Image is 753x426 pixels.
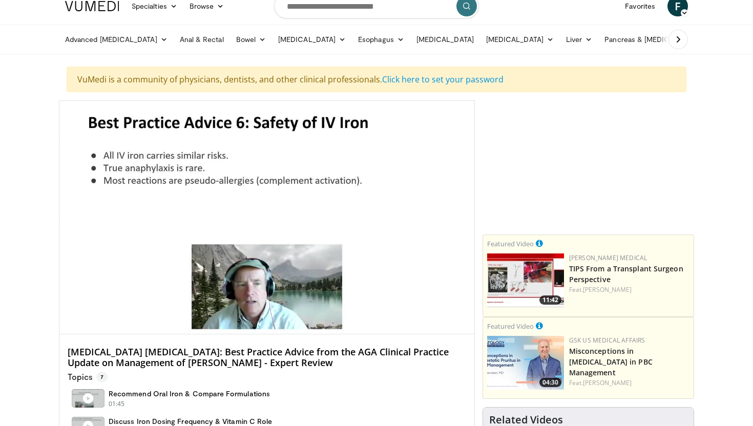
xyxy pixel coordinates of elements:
h4: Recommend Oral Iron & Compare Formulations [109,389,270,398]
div: VuMedi is a community of physicians, dentists, and other clinical professionals. [67,67,686,92]
a: [PERSON_NAME] Medical [569,253,647,262]
a: Liver [560,29,598,50]
div: Feat. [569,285,689,294]
span: 7 [96,372,108,382]
div: Feat. [569,378,689,388]
a: Esophagus [352,29,410,50]
h4: Discuss Iron Dosing Frequency & Vitamin C Role [109,417,272,426]
a: [MEDICAL_DATA] [272,29,352,50]
a: Anal & Rectal [174,29,230,50]
a: [MEDICAL_DATA] [480,29,560,50]
iframe: Advertisement [511,100,665,228]
small: Featured Video [487,322,534,331]
video-js: Video Player [59,101,474,334]
h4: Related Videos [489,414,563,426]
a: Click here to set your password [382,74,504,85]
p: Topics [68,372,108,382]
a: Misconceptions in [MEDICAL_DATA] in PBC Management [569,346,653,377]
a: 11:42 [487,253,564,307]
a: GSK US Medical Affairs [569,336,645,345]
a: [PERSON_NAME] [583,378,632,387]
p: 01:45 [109,399,125,409]
a: 04:30 [487,336,564,390]
a: Advanced [MEDICAL_DATA] [59,29,174,50]
a: [PERSON_NAME] [583,285,632,294]
a: [MEDICAL_DATA] [410,29,480,50]
img: 4003d3dc-4d84-4588-a4af-bb6b84f49ae6.150x105_q85_crop-smart_upscale.jpg [487,253,564,307]
small: Featured Video [487,239,534,248]
h4: [MEDICAL_DATA] [MEDICAL_DATA]: Best Practice Advice from the AGA Clinical Practice Update on Mana... [68,347,466,369]
img: aa8aa058-1558-4842-8c0c-0d4d7a40e65d.jpg.150x105_q85_crop-smart_upscale.jpg [487,336,564,390]
img: VuMedi Logo [65,1,119,11]
span: 04:30 [539,378,561,387]
a: TIPS From a Transplant Surgeon Perspective [569,264,683,284]
a: Bowel [230,29,272,50]
span: 11:42 [539,295,561,305]
a: Pancreas & [MEDICAL_DATA] [598,29,718,50]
